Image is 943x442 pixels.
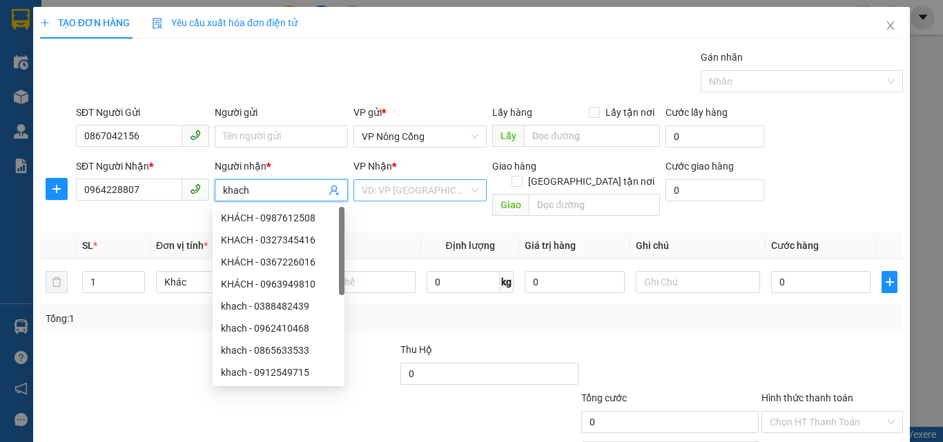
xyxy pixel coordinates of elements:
[871,7,910,46] button: Close
[76,159,209,174] div: SĐT Người Nhận
[40,17,130,28] span: TẠO ĐƠN HÀNG
[221,210,336,225] div: KHÁCH - 0987612508
[213,339,344,361] div: khach - 0865633533
[82,240,93,251] span: SL
[665,161,734,172] label: Cước giao hàng
[213,295,344,317] div: khach - 0388482439
[636,271,760,293] input: Ghi Chú
[164,272,272,292] span: Khác
[40,18,50,28] span: plus
[152,17,298,28] span: Yêu cầu xuất hóa đơn điện tử
[630,232,766,259] th: Ghi chú
[221,365,336,380] div: khach - 0912549715
[600,105,660,120] span: Lấy tận nơi
[221,343,336,358] div: khach - 0865633533
[213,207,344,229] div: KHÁCH - 0987612508
[221,277,336,292] div: KHÁCH - 0963949810
[46,178,68,200] button: plus
[353,105,487,120] div: VP gửi
[213,317,344,339] div: khach - 0962410468
[190,130,201,141] span: phone
[221,254,336,270] div: KHÁCH - 0367226016
[46,183,67,194] span: plus
[329,185,340,196] span: user-add
[771,240,819,251] span: Cước hàng
[665,107,728,118] label: Cước lấy hàng
[362,126,478,147] span: VP Nông Cống
[492,107,532,118] span: Lấy hàng
[152,18,163,29] img: icon
[213,251,344,273] div: KHÁCH - 0367226016
[213,361,344,383] div: khach - 0912549715
[190,183,201,194] span: phone
[156,240,208,251] span: Đơn vị tính
[7,40,28,88] img: logo
[29,11,116,56] strong: CHUYỂN PHÁT NHANH ĐÔNG LÝ
[525,240,576,251] span: Giá trị hàng
[46,311,365,326] div: Tổng: 1
[215,159,348,174] div: Người nhận
[492,194,529,216] span: Giao
[213,229,344,251] div: KHACH - 0327345416
[215,105,348,120] div: Người gửi
[523,174,660,189] span: [GEOGRAPHIC_DATA] tận nơi
[492,125,524,147] span: Lấy
[35,76,110,106] strong: PHIẾU BIÊN NHẬN
[353,161,392,172] span: VP Nhận
[117,56,200,70] span: NC1409250583
[882,277,897,288] span: plus
[221,232,336,248] div: KHACH - 0327345416
[445,240,494,251] span: Định lượng
[581,392,627,403] span: Tổng cước
[400,344,432,355] span: Thu Hộ
[524,125,660,147] input: Dọc đường
[701,52,743,63] label: Gán nhãn
[492,161,536,172] span: Giao hàng
[665,179,764,201] input: Cước giao hàng
[76,105,209,120] div: SĐT Người Gửi
[500,271,514,293] span: kg
[48,59,93,73] span: SĐT XE
[291,271,416,293] input: VD: Bàn, Ghế
[46,271,68,293] button: delete
[665,125,764,148] input: Cước lấy hàng
[529,194,660,216] input: Dọc đường
[221,321,336,336] div: khach - 0962410468
[882,271,897,293] button: plus
[761,392,853,403] label: Hình thức thanh toán
[213,273,344,295] div: KHÁCH - 0963949810
[885,20,896,31] span: close
[221,299,336,314] div: khach - 0388482439
[525,271,624,293] input: 0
